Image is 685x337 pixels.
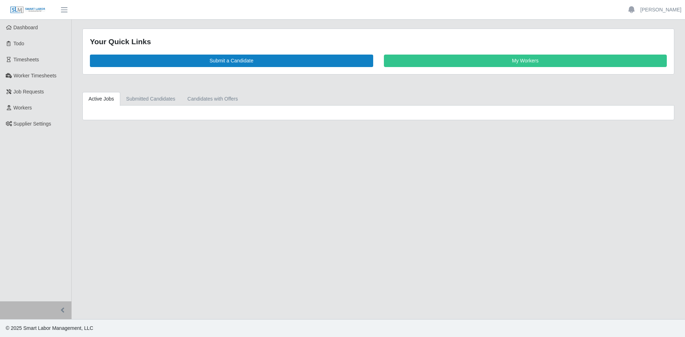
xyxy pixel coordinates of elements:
img: SLM Logo [10,6,46,14]
span: Supplier Settings [14,121,51,127]
a: [PERSON_NAME] [640,6,681,14]
a: Candidates with Offers [181,92,244,106]
span: Timesheets [14,57,39,62]
a: Active Jobs [82,92,120,106]
a: Submitted Candidates [120,92,182,106]
span: Todo [14,41,24,46]
span: Job Requests [14,89,44,95]
span: Workers [14,105,32,111]
span: © 2025 Smart Labor Management, LLC [6,325,93,331]
a: My Workers [384,55,667,67]
span: Worker Timesheets [14,73,56,78]
div: Your Quick Links [90,36,667,47]
span: Dashboard [14,25,38,30]
a: Submit a Candidate [90,55,373,67]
